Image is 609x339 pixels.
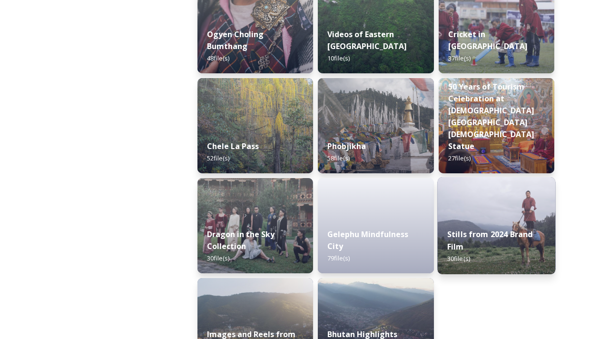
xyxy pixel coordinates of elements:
[327,254,350,262] span: 79 file(s)
[448,29,528,51] strong: Cricket in [GEOGRAPHIC_DATA]
[448,154,471,162] span: 27 file(s)
[207,229,275,251] strong: Dragon in the Sky Collection
[448,81,534,151] strong: 50 Years of Tourism Celebration at [DEMOGRAPHIC_DATA][GEOGRAPHIC_DATA][DEMOGRAPHIC_DATA] Statue
[197,178,313,273] img: 74f9cf10-d3d5-4c08-9371-13a22393556d.jpg
[448,54,471,62] span: 37 file(s)
[437,177,555,274] img: 4075df5a-b6ee-4484-8e29-7e779a92fa88.jpg
[207,154,229,162] span: 52 file(s)
[447,229,533,252] strong: Stills from 2024 Brand Film
[327,54,350,62] span: 10 file(s)
[318,78,433,173] img: Phobjika%2520by%2520Matt%2520Dutile1.jpg
[327,141,366,151] strong: Phobjikha
[327,29,407,51] strong: Videos of Eastern [GEOGRAPHIC_DATA]
[207,254,229,262] span: 30 file(s)
[207,54,229,62] span: 48 file(s)
[318,178,433,297] iframe: msdoc-iframe
[207,29,264,51] strong: Ogyen Choling Bumthang
[207,141,259,151] strong: Chele La Pass
[327,229,408,251] strong: Gelephu Mindfulness City
[447,254,470,263] span: 30 file(s)
[197,78,313,173] img: Marcus%2520Westberg%2520Chelela%2520Pass%25202023_52.jpg
[327,154,350,162] span: 58 file(s)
